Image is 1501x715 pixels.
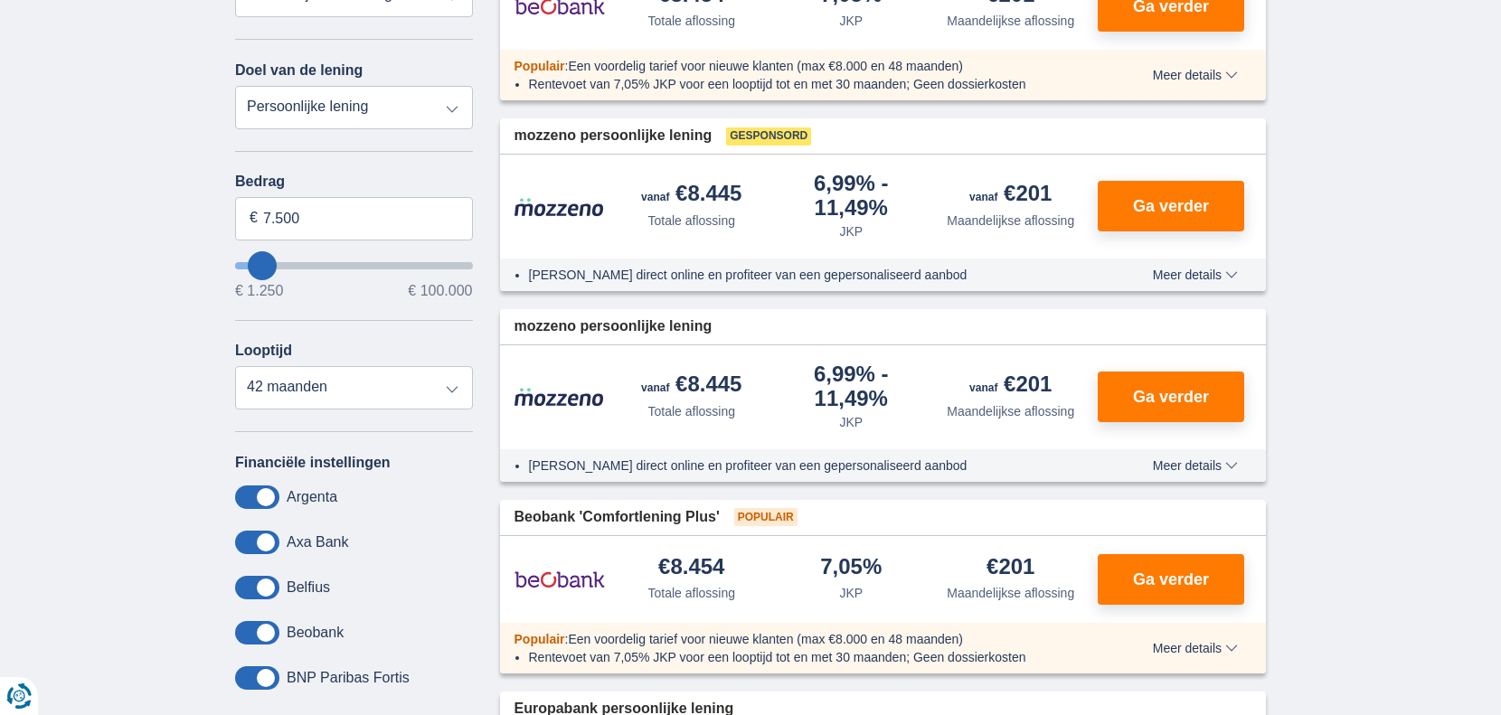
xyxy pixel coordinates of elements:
label: Belfius [287,579,330,596]
label: Axa Bank [287,534,348,550]
div: Totale aflossing [647,584,735,602]
li: Rentevoet van 7,05% JKP voor een looptijd tot en met 30 maanden; Geen dossierkosten [529,75,1087,93]
label: Looptijd [235,343,292,359]
div: €201 [969,373,1052,399]
div: JKP [839,413,863,431]
img: product.pl.alt Mozzeno [514,197,605,217]
span: € 100.000 [408,284,472,298]
li: Rentevoet van 7,05% JKP voor een looptijd tot en met 30 maanden; Geen dossierkosten [529,648,1087,666]
span: Meer details [1153,69,1238,81]
span: Populair [514,632,565,646]
button: Meer details [1139,68,1251,82]
div: €201 [969,183,1052,208]
span: Meer details [1153,642,1238,654]
div: Maandelijkse aflossing [947,212,1074,230]
div: 6,99% [779,173,924,219]
span: Beobank 'Comfortlening Plus' [514,507,720,528]
span: Meer details [1153,268,1238,281]
span: € [250,208,258,229]
span: Populair [734,508,798,526]
span: € 1.250 [235,284,283,298]
span: Meer details [1153,459,1238,472]
span: Een voordelig tarief voor nieuwe klanten (max €8.000 en 48 maanden) [568,632,963,646]
span: Gesponsord [726,127,811,146]
button: Ga verder [1098,554,1244,605]
span: Ga verder [1133,571,1209,588]
div: Totale aflossing [647,402,735,420]
label: BNP Paribas Fortis [287,670,410,686]
button: Meer details [1139,268,1251,282]
li: [PERSON_NAME] direct online en profiteer van een gepersonaliseerd aanbod [529,266,1087,284]
span: Ga verder [1133,198,1209,214]
button: Ga verder [1098,372,1244,422]
label: Financiële instellingen [235,455,391,471]
span: Populair [514,59,565,73]
div: Maandelijkse aflossing [947,402,1074,420]
div: €8.445 [641,373,741,399]
label: Argenta [287,489,337,505]
div: €8.445 [641,183,741,208]
span: mozzeno persoonlijke lening [514,316,713,337]
div: Maandelijkse aflossing [947,12,1074,30]
span: Ga verder [1133,389,1209,405]
label: Beobank [287,625,344,641]
div: €201 [987,556,1034,580]
button: Meer details [1139,641,1251,655]
span: mozzeno persoonlijke lening [514,126,713,146]
label: Doel van de lening [235,62,363,79]
div: 6,99% [779,363,924,409]
input: wantToBorrow [235,262,473,269]
div: Totale aflossing [647,12,735,30]
button: Meer details [1139,458,1251,473]
div: JKP [839,584,863,602]
div: Totale aflossing [647,212,735,230]
img: product.pl.alt Mozzeno [514,387,605,407]
div: : [500,57,1101,75]
button: Ga verder [1098,181,1244,231]
span: Een voordelig tarief voor nieuwe klanten (max €8.000 en 48 maanden) [568,59,963,73]
div: Maandelijkse aflossing [947,584,1074,602]
div: JKP [839,12,863,30]
img: product.pl.alt Beobank [514,557,605,602]
div: JKP [839,222,863,240]
div: : [500,630,1101,648]
div: €8.454 [658,556,724,580]
li: [PERSON_NAME] direct online en profiteer van een gepersonaliseerd aanbod [529,456,1087,475]
div: 7,05% [820,556,882,580]
label: Bedrag [235,174,473,190]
